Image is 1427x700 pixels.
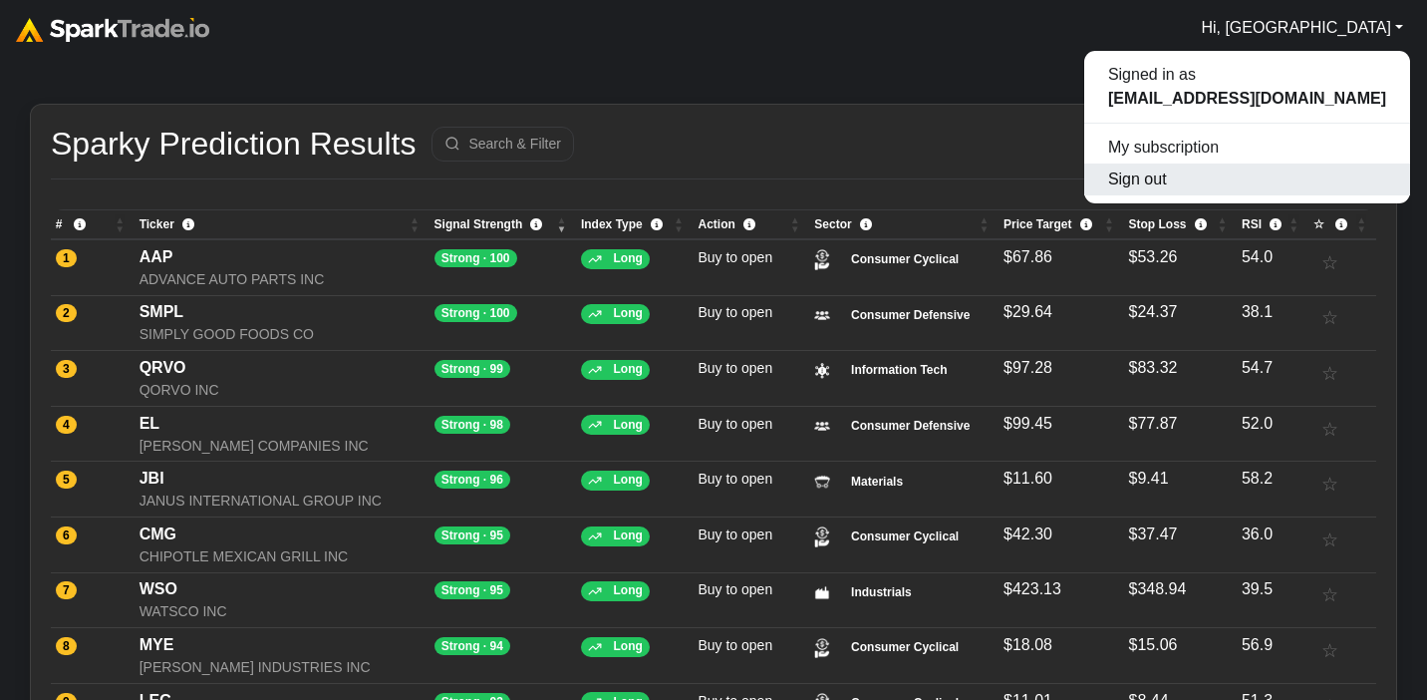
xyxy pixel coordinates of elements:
[1242,248,1273,265] span: 54.0
[1124,210,1237,239] th: Stop Loss A predefined price level where you'll exit a trade to limit losses if the market moves ...
[1242,580,1273,597] span: 39.5
[431,127,574,162] button: Search & Filter
[1242,525,1273,542] span: 36.0
[613,528,642,542] span: Long
[810,210,999,239] th: Sector Industry sector classification for targeted exposure or sector rotation strategies. : acti...
[1242,215,1262,233] span: RSI
[846,306,975,324] small: Consumer Defensive
[1108,90,1386,107] b: [EMAIL_ADDRESS][DOMAIN_NAME]
[1128,580,1186,597] span: $348.94
[140,633,425,657] div: MYE
[1313,245,1362,282] button: ☆
[56,471,77,489] span: 5
[698,526,772,542] small: Buy to open
[613,251,642,265] span: Long
[140,491,425,512] div: JANUS INTERNATIONAL GROUP INC
[51,125,416,163] h2: Sparky Prediction Results
[56,249,77,267] span: 1
[1003,359,1052,376] span: $97.28
[1313,633,1362,670] button: ☆
[846,583,916,601] small: Industrials
[1242,636,1273,653] span: 56.9
[1003,215,1071,233] span: Price Target
[814,422,830,432] img: Consumer Defensive
[1083,50,1411,204] div: Hi, [GEOGRAPHIC_DATA]
[140,657,425,678] div: [PERSON_NAME] INDUSTRIES INC
[698,471,772,487] small: Buy to open
[1128,415,1177,432] span: $77.87
[846,361,952,379] small: Information Tech
[1242,415,1273,432] span: 52.0
[698,304,772,320] small: Buy to open
[814,249,830,270] img: Consumer Cyclical
[434,526,510,544] span: Strong · 95
[999,210,1123,239] th: Price Target The forecasted level where you plan to take profits once a trade moves in your favor...
[56,637,77,655] span: 8
[613,473,642,487] span: Long
[1003,415,1052,432] span: $99.45
[698,416,772,432] small: Buy to open
[814,311,830,321] img: Consumer Defensive
[1003,580,1061,597] span: $423.13
[140,546,425,567] div: CHIPOTLE MEXICAN GRILL INC
[814,526,830,547] img: Consumer Cyclical
[576,210,694,239] th: Index Type Long = Bullish outlook. Short = bearish setup. : activate to sort column ascending
[814,585,830,599] img: Industrials
[56,304,77,322] span: 2
[140,467,425,491] div: JBI
[814,638,830,659] img: Consumer Cyclical
[1128,525,1177,542] span: $37.47
[140,577,425,601] div: WSO
[613,362,642,376] span: Long
[1128,215,1186,233] span: Stop Loss
[846,638,964,656] small: Consumer Cyclical
[56,416,77,434] span: 4
[1313,523,1362,559] button: ☆
[1128,636,1177,653] span: $15.06
[434,416,510,434] span: Strong · 98
[140,300,425,324] div: SMPL
[140,245,425,269] div: AAP
[434,360,510,378] span: Strong · 99
[434,581,510,599] span: Strong · 95
[846,417,975,435] small: Consumer Defensive
[698,215,734,233] span: Action
[1193,8,1411,48] a: Hi, [GEOGRAPHIC_DATA]
[1084,59,1410,115] div: Signed in as
[56,581,77,599] span: 7
[814,363,830,379] img: Information Tech
[140,269,425,290] div: ADVANCE AUTO PARTS INC
[1003,248,1052,265] span: $67.86
[814,474,830,491] img: Materials
[613,583,642,597] span: Long
[1128,303,1177,320] span: $24.37
[814,215,851,233] span: Sector
[1084,132,1410,164] a: My subscription
[434,304,517,322] span: Strong · 100
[56,526,77,544] span: 6
[1313,356,1362,393] button: ☆
[613,418,642,432] span: Long
[694,210,810,239] th: Action Buy to Open: suggested new position, enter now. Sell to close: suggested exit from a previ...
[140,380,425,401] div: QORVO INC
[1242,303,1273,320] span: 38.1
[846,250,964,268] small: Consumer Cyclical
[698,360,772,376] small: Buy to open
[613,639,642,653] span: Long
[16,18,209,42] img: sparktrade.png
[429,210,576,239] th: Signal Strength This score reflects SparkTrade's AI model confidence in the predicted move. Highe...
[698,581,772,597] small: Buy to open
[1003,636,1052,653] span: $18.08
[140,356,425,380] div: QRVO
[1313,217,1324,231] span: ☆
[434,215,523,233] span: Signal Strength
[1128,470,1168,487] span: $9.41
[56,217,63,231] span: #
[434,249,517,267] span: Strong · 100
[140,215,174,233] span: Ticker
[1242,470,1273,487] span: 58.2
[1003,303,1052,320] span: $29.64
[846,527,964,545] small: Consumer Cyclical
[581,215,643,233] span: Index Type
[846,473,908,491] small: Materials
